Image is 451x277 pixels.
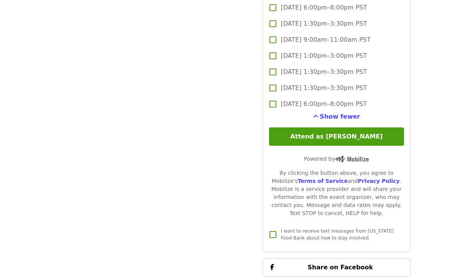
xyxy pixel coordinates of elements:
span: [DATE] 9:00am–11:00am PST [281,35,371,44]
span: Share on Facebook [308,264,373,271]
img: Powered by Mobilize [335,156,369,163]
a: Terms of Service [298,178,348,184]
span: [DATE] 6:00pm–8:00pm PST [281,3,367,12]
span: Show fewer [320,113,360,120]
button: See more timeslots [313,112,360,121]
span: [DATE] 1:30pm–3:30pm PST [281,67,367,77]
div: By clicking the button above, you agree to Mobilize's and . Mobilize is a service provider and wi... [269,169,404,217]
span: [DATE] 6:00pm–8:00pm PST [281,99,367,109]
span: [DATE] 1:00pm–3:00pm PST [281,51,367,60]
span: I want to receive text messages from [US_STATE] Food Bank about how to stay involved. [281,228,394,241]
span: Powered by [304,156,369,162]
span: [DATE] 1:30pm–3:30pm PST [281,83,367,93]
button: Attend as [PERSON_NAME] [269,127,404,146]
button: Share on Facebook [263,258,410,277]
a: Privacy Policy [358,178,400,184]
span: [DATE] 1:30pm–3:30pm PST [281,19,367,28]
